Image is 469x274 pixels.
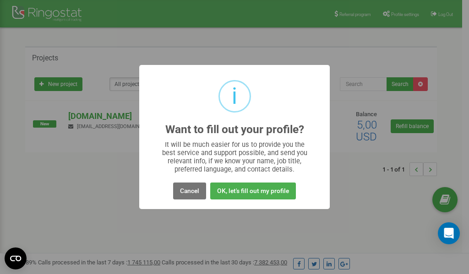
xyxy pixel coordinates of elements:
div: It will be much easier for us to provide you the best service and support possible, and send you ... [158,140,312,173]
button: OK, let's fill out my profile [210,183,296,199]
button: Open CMP widget [5,247,27,269]
h2: Want to fill out your profile? [165,124,304,136]
button: Cancel [173,183,206,199]
div: i [232,81,237,111]
div: Open Intercom Messenger [438,222,460,244]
